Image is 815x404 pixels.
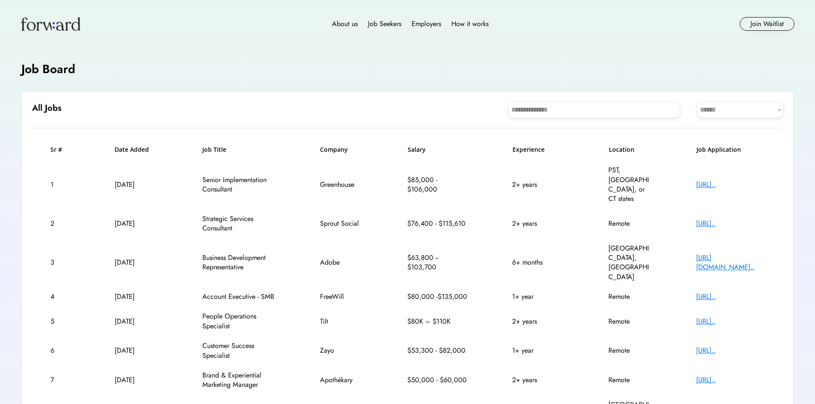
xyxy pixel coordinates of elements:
[50,317,70,326] div: 5
[115,258,157,267] div: [DATE]
[407,346,467,355] div: $53,300 - $82,000
[696,253,765,272] div: [URL][DOMAIN_NAME]..
[451,19,489,29] div: How it works
[115,317,157,326] div: [DATE]
[608,375,651,385] div: Remote
[202,214,275,233] div: Strategic Services Consultant
[407,219,467,228] div: $76,400 - $115,610
[115,219,157,228] div: [DATE]
[412,19,441,29] div: Employers
[696,292,765,301] div: [URL]..
[407,175,467,195] div: $85,000 - $106,000
[320,219,363,228] div: Sprout Social
[320,375,363,385] div: Apothékary
[50,346,70,355] div: 6
[513,145,564,154] h6: Experience
[696,375,765,385] div: [URL]..
[50,180,70,189] div: 1
[608,219,651,228] div: Remote
[608,317,651,326] div: Remote
[202,312,275,331] div: People Operations Specialist
[332,19,358,29] div: About us
[407,253,467,272] div: $63,800 -- $103,700
[320,346,363,355] div: Zayo
[608,165,651,204] div: PST, [GEOGRAPHIC_DATA], or CT states
[696,219,765,228] div: [URL]..
[32,102,62,114] h6: All Jobs
[407,292,467,301] div: $80,000 -$135,000
[320,292,363,301] div: FreeWill
[202,341,275,360] div: Customer Success Specialist
[740,17,794,31] button: Join Waitlist
[512,180,563,189] div: 2+ years
[696,346,765,355] div: [URL]..
[320,145,363,154] h6: Company
[407,317,467,326] div: $80K – $110K
[608,346,651,355] div: Remote
[320,258,363,267] div: Adobe
[115,180,157,189] div: [DATE]
[202,253,275,272] div: Business Development Representative
[50,292,70,301] div: 4
[50,258,70,267] div: 3
[408,145,468,154] h6: Salary
[512,317,563,326] div: 2+ years
[115,145,157,154] h6: Date Added
[320,180,363,189] div: Greenhouse
[608,292,651,301] div: Remote
[202,145,226,154] h6: Job Title
[21,17,80,31] img: Forward logo
[609,145,652,154] h6: Location
[696,317,765,326] div: [URL]..
[608,244,651,282] div: [GEOGRAPHIC_DATA], [GEOGRAPHIC_DATA]
[512,219,563,228] div: 2+ years
[202,175,275,195] div: Senior Implementation Consultant
[115,346,157,355] div: [DATE]
[202,292,275,301] div: Account Executive - SMB
[115,292,157,301] div: [DATE]
[21,61,75,77] h4: Job Board
[320,317,363,326] div: Tilt
[368,19,401,29] div: Job Seekers
[512,258,563,267] div: 6+ months
[50,375,70,385] div: 7
[50,145,70,154] h6: Sr #
[696,180,765,189] div: [URL]..
[202,371,275,390] div: Brand & Experiential Marketing Manager
[696,145,765,154] h6: Job Application
[512,346,563,355] div: 1+ year
[407,375,467,385] div: $50,000 - $60,000
[50,219,70,228] div: 2
[512,292,563,301] div: 1+ year
[115,375,157,385] div: [DATE]
[512,375,563,385] div: 2+ years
